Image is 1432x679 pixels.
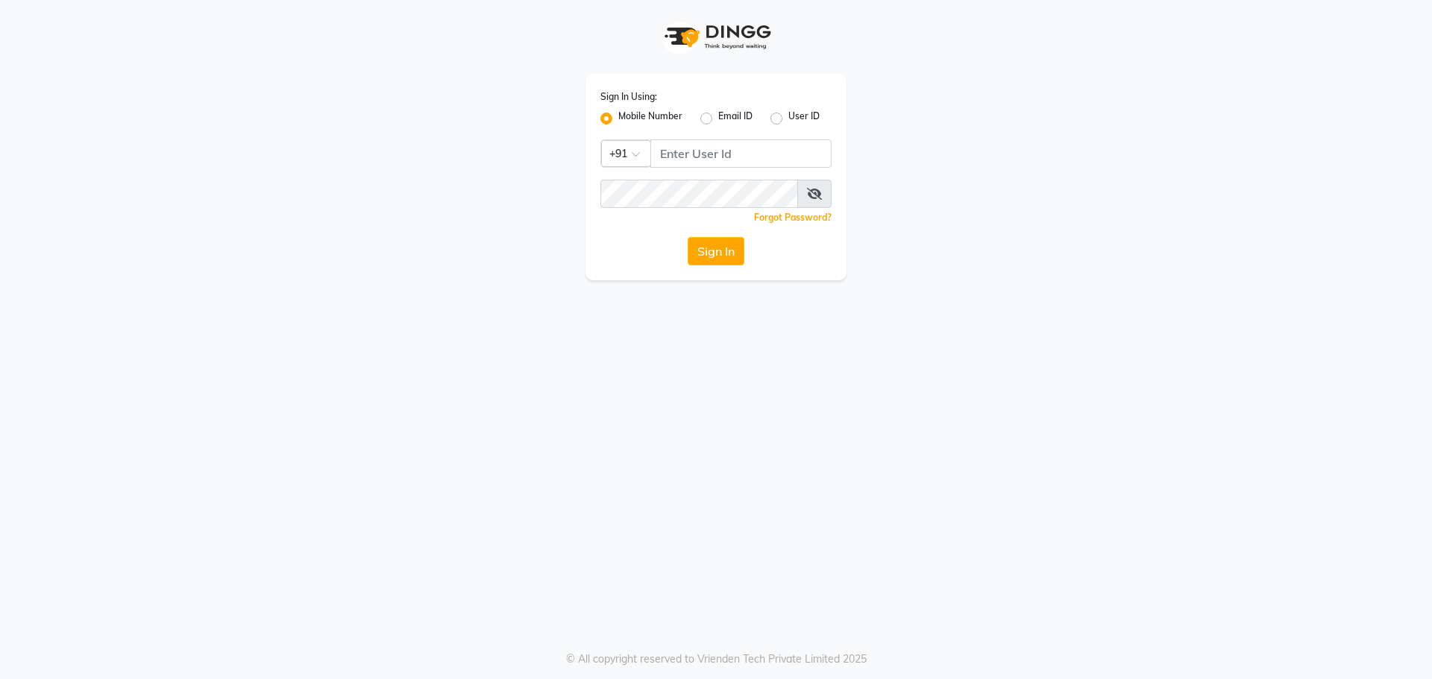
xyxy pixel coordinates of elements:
label: Sign In Using: [600,90,657,104]
input: Username [650,139,832,168]
input: Username [600,180,798,208]
img: logo1.svg [656,15,776,59]
label: User ID [788,110,820,127]
button: Sign In [688,237,744,265]
label: Email ID [718,110,753,127]
a: Forgot Password? [754,212,832,223]
label: Mobile Number [618,110,682,127]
